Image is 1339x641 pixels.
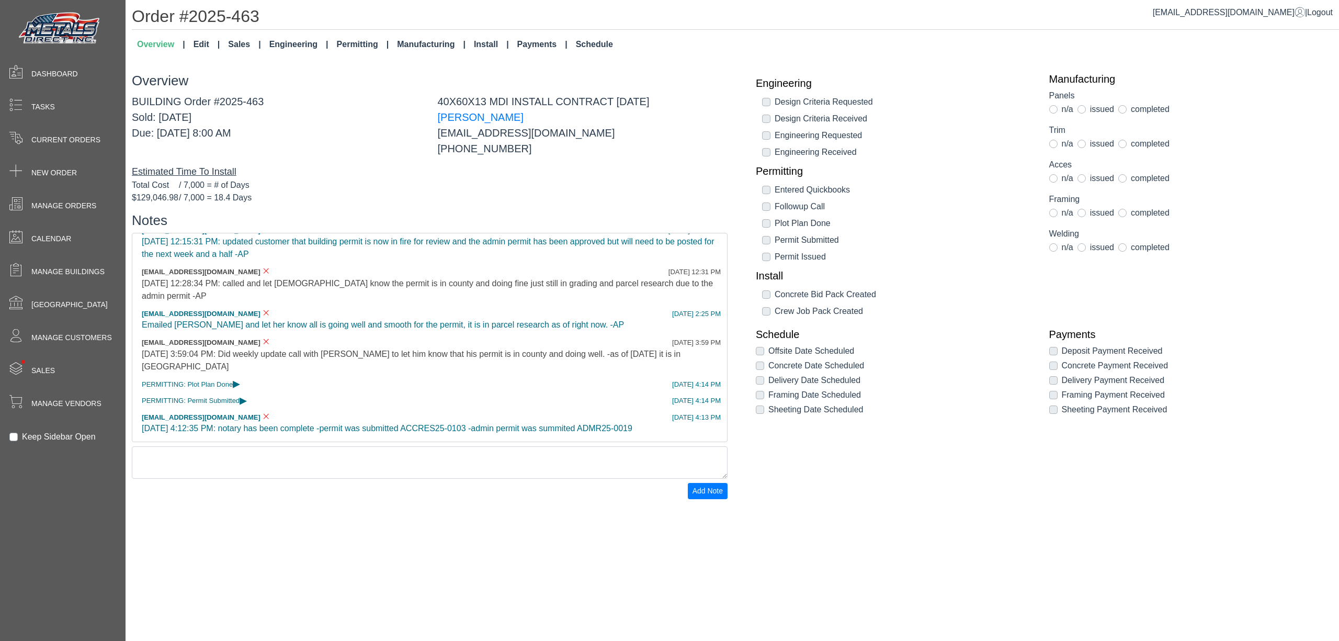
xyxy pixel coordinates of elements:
span: Manage Buildings [31,266,105,277]
a: Install [470,34,513,55]
a: Engineering [756,77,1034,89]
label: Sheeting Date Scheduled [768,403,863,416]
span: Calendar [31,233,71,244]
div: / 7,000 = 18.4 Days [132,192,728,204]
span: $129,046.98 [132,192,179,204]
a: Sales [224,34,265,55]
a: Overview [133,34,189,55]
span: [EMAIL_ADDRESS][DOMAIN_NAME] [142,227,260,234]
h1: Order #2025-463 [132,6,1339,30]
span: Dashboard [31,69,78,80]
span: [EMAIL_ADDRESS][DOMAIN_NAME] [142,310,260,318]
h3: Notes [132,212,728,229]
label: Delivery Payment Received [1062,374,1165,387]
h3: Overview [132,73,728,89]
div: / 7,000 = # of Days [132,179,728,192]
label: Concrete Date Scheduled [768,359,864,372]
span: ▸ [233,380,240,387]
span: New Order [31,167,77,178]
a: [EMAIL_ADDRESS][DOMAIN_NAME] [1153,8,1305,17]
a: Schedule [756,328,1034,341]
div: Estimated Time To Install [132,165,728,179]
label: Delivery Date Scheduled [768,374,860,387]
img: Metals Direct Inc Logo [16,9,105,48]
span: ▸ [240,397,247,403]
span: [EMAIL_ADDRESS][DOMAIN_NAME] [142,413,260,421]
div: [DATE] 3:59:04 PM: Did weekly update call with [PERSON_NAME] to let him know that his permit is i... [142,348,718,373]
div: [DATE] 4:14 PM [672,379,721,390]
a: Schedule [572,34,617,55]
a: Permitting [756,165,1034,177]
span: [EMAIL_ADDRESS][DOMAIN_NAME] [142,268,260,276]
span: [GEOGRAPHIC_DATA] [31,299,108,310]
label: Sheeting Payment Received [1062,403,1167,416]
div: Emailed [PERSON_NAME] and let her know all is going well and smooth for the permit, it is in parc... [142,319,718,331]
label: Framing Payment Received [1062,389,1165,401]
a: Payments [513,34,572,55]
a: Edit [189,34,224,55]
span: Manage Customers [31,332,112,343]
a: Manufacturing [393,34,470,55]
a: Permitting [333,34,393,55]
span: Logout [1307,8,1333,17]
label: Concrete Payment Received [1062,359,1168,372]
div: [DATE] 12:31 PM [668,267,721,277]
label: Framing Date Scheduled [768,389,861,401]
label: Keep Sidebar Open [22,431,96,443]
div: 40X60X13 MDI INSTALL CONTRACT [DATE] [EMAIL_ADDRESS][DOMAIN_NAME] [PHONE_NUMBER] [430,94,736,156]
div: [DATE] 12:28:34 PM: called and let [DEMOGRAPHIC_DATA] know the permit is in county and doing fine... [142,277,718,302]
span: Add Note [693,487,723,495]
a: Manufacturing [1049,73,1327,85]
span: Total Cost [132,179,179,192]
span: • [10,345,37,379]
span: Manage Orders [31,200,96,211]
div: [DATE] 12:23 PM [668,441,721,452]
label: Deposit Payment Received [1062,345,1163,357]
div: [DATE] 4:14 PM [672,396,721,406]
div: [DATE] 3:59 PM [672,338,721,348]
div: [DATE] 4:12:35 PM: notary has been complete -permit was submitted ACCRES25-0103 -admin permit was... [142,422,718,435]
span: Current Orders [31,134,100,145]
div: [DATE] 4:13 PM [672,412,721,423]
span: Sales [31,365,55,376]
a: [PERSON_NAME] [438,111,524,123]
a: Install [756,269,1034,282]
div: BUILDING Order #2025-463 Sold: [DATE] Due: [DATE] 8:00 AM [124,94,430,156]
div: PERMITTING: Plot Plan Done [142,379,718,390]
label: Offsite Date Scheduled [768,345,854,357]
span: Tasks [31,102,55,113]
span: Manage Vendors [31,398,101,409]
a: Payments [1049,328,1327,341]
span: [EMAIL_ADDRESS][DOMAIN_NAME] [142,339,260,346]
div: [DATE] 2:25 PM [672,309,721,319]
button: Add Note [688,483,728,499]
div: PERMITTING: Permit Submitted [142,396,718,406]
a: Engineering [265,34,333,55]
div: | [1153,6,1333,19]
div: [DATE] 12:15:31 PM: updated customer that building permit is now in fire for review and the admin... [142,235,718,261]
